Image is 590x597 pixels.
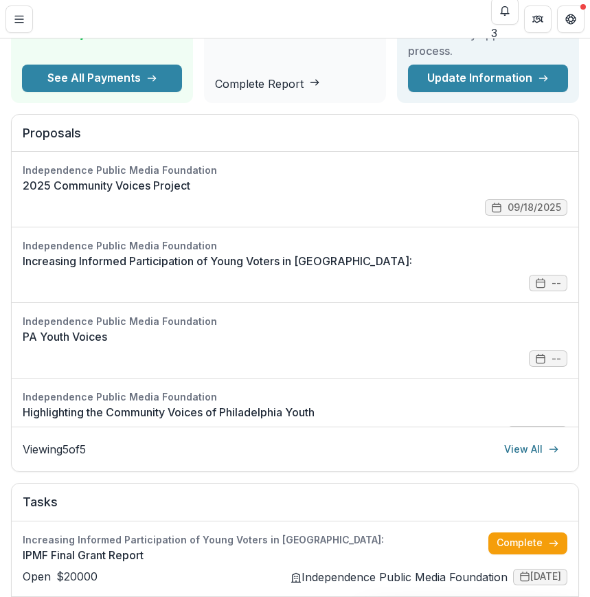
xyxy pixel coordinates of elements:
[524,5,552,33] button: Partners
[496,438,567,460] a: View All
[23,126,567,152] h2: Proposals
[23,253,567,269] a: Increasing Informed Participation of Young Voters in [GEOGRAPHIC_DATA]:
[23,495,567,521] h2: Tasks
[488,532,567,554] a: Complete
[557,5,585,33] button: Get Help
[23,328,567,345] a: PA Youth Voices
[22,65,182,92] button: See All Payments
[408,65,568,92] a: Update Information
[5,5,33,33] button: Toggle Menu
[23,547,488,563] a: IPMF Final Grant Report
[215,77,320,91] a: Complete Report
[491,25,519,41] div: 3
[23,177,567,194] a: 2025 Community Voices Project
[23,404,567,420] a: Highlighting the Community Voices of Philadelphia Youth
[23,441,86,458] p: Viewing 5 of 5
